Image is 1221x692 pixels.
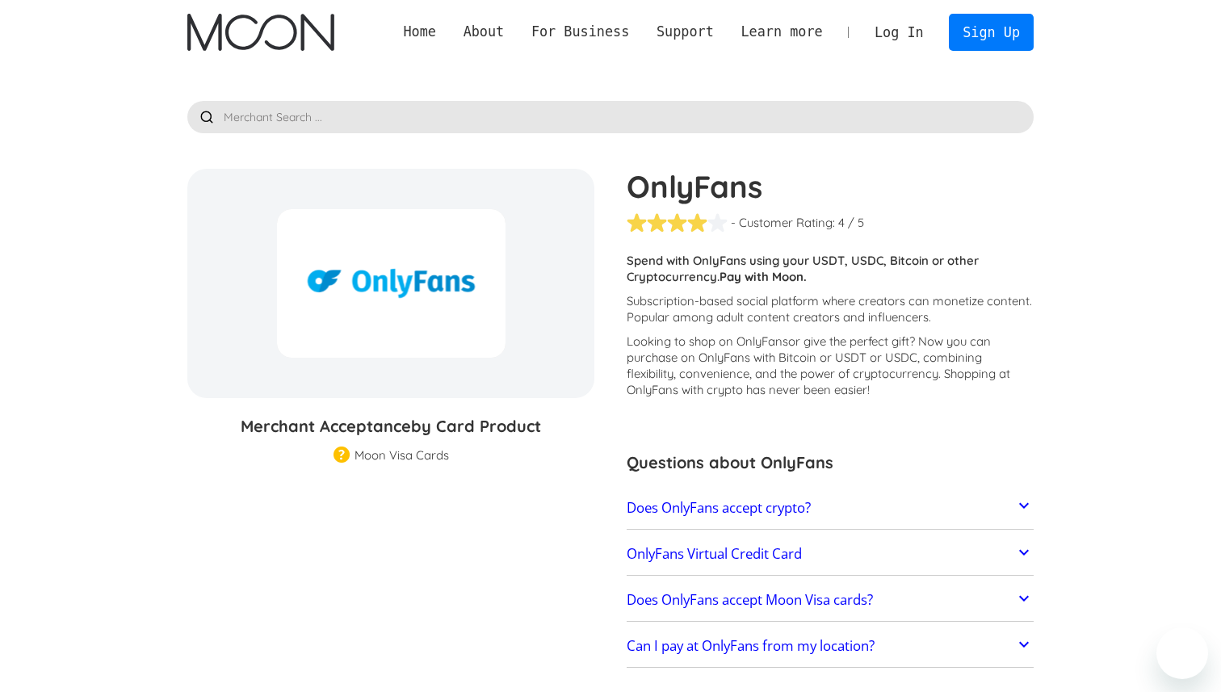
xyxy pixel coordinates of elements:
[838,215,845,231] div: 4
[411,416,541,436] span: by Card Product
[657,22,714,42] div: Support
[627,500,811,516] h2: Does OnlyFans accept crypto?
[187,14,334,51] img: Moon Logo
[949,14,1033,50] a: Sign Up
[728,22,837,42] div: Learn more
[518,22,643,42] div: For Business
[627,169,1034,204] h1: OnlyFans
[187,14,334,51] a: home
[627,630,1034,664] a: Can I pay at OnlyFans from my location?
[861,15,937,50] a: Log In
[720,269,807,284] strong: Pay with Moon.
[627,333,1034,398] p: Looking to shop on OnlyFans ? Now you can purchase on OnlyFans with Bitcoin or USDT or USDC, comb...
[627,537,1034,571] a: OnlyFans Virtual Credit Card
[355,447,449,463] div: Moon Visa Cards
[731,215,835,231] div: - Customer Rating:
[627,451,1034,475] h3: Questions about OnlyFans
[627,253,1034,285] p: Spend with OnlyFans using your USDT, USDC, Bitcoin or other Cryptocurrency.
[187,414,594,438] h3: Merchant Acceptance
[450,22,518,42] div: About
[1156,627,1208,679] iframe: Button to launch messaging window
[848,215,864,231] div: / 5
[627,583,1034,617] a: Does OnlyFans accept Moon Visa cards?
[627,546,802,562] h2: OnlyFans Virtual Credit Card
[531,22,629,42] div: For Business
[390,22,450,42] a: Home
[187,101,1034,133] input: Merchant Search ...
[627,638,875,654] h2: Can I pay at OnlyFans from my location?
[788,333,909,349] span: or give the perfect gift
[741,22,822,42] div: Learn more
[464,22,505,42] div: About
[627,293,1034,325] p: Subscription-based social platform where creators can monetize content. Popular among adult conte...
[627,592,873,608] h2: Does OnlyFans accept Moon Visa cards?
[643,22,727,42] div: Support
[627,491,1034,525] a: Does OnlyFans accept crypto?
